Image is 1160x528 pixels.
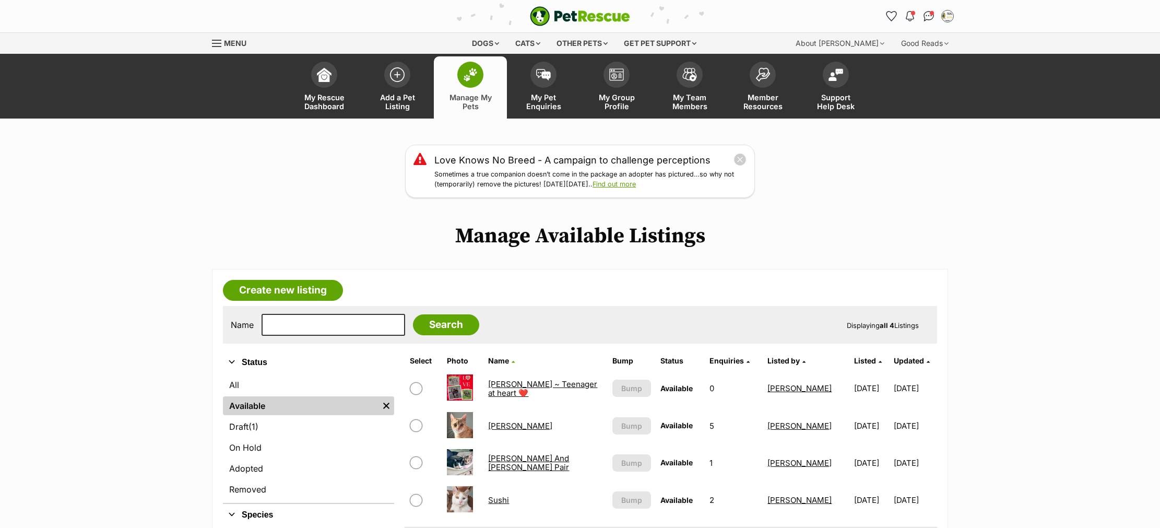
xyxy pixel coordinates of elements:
div: Get pet support [617,33,704,54]
td: [DATE] [894,445,936,481]
button: close [733,153,747,166]
a: Removed [223,480,394,499]
span: translation missing: en.admin.listings.index.attributes.enquiries [709,356,744,365]
img: team-members-icon-5396bd8760b3fe7c0b43da4ab00e1e3bb1a5d9ba89233759b79545d2d3fc5d0d.svg [682,68,697,81]
a: Find out more [593,180,636,188]
img: notifications-46538b983faf8c2785f20acdc204bb7945ddae34d4c08c2a6579f10ce5e182be.svg [906,11,914,21]
span: Available [660,384,693,393]
th: Photo [443,353,483,369]
button: Species [223,508,394,522]
span: My Pet Enquiries [520,93,567,111]
a: [PERSON_NAME] [488,421,552,431]
span: Menu [224,39,246,48]
td: 0 [705,370,763,406]
a: Updated [894,356,930,365]
a: [PERSON_NAME] ~ Teenager at heart ❤️ [488,379,597,398]
a: Sushi [488,495,509,505]
span: Bump [621,457,642,468]
a: Create new listing [223,280,343,301]
span: My Group Profile [593,93,640,111]
a: [PERSON_NAME] [767,495,832,505]
td: [DATE] [850,370,892,406]
td: [DATE] [894,482,936,518]
a: Listed [854,356,882,365]
span: Member Resources [739,93,786,111]
span: Add a Pet Listing [374,93,421,111]
a: My Rescue Dashboard [288,56,361,119]
td: [DATE] [850,482,892,518]
span: Available [660,496,693,504]
td: 5 [705,408,763,444]
a: [PERSON_NAME] [767,383,832,393]
a: [PERSON_NAME] [767,458,832,468]
img: pet-enquiries-icon-7e3ad2cf08bfb03b45e93fb7055b45f3efa6380592205ae92323e6603595dc1f.svg [536,69,551,80]
img: member-resources-icon-8e73f808a243e03378d46382f2149f9095a855e16c252ad45f914b54edf8863c.svg [755,67,770,81]
td: 1 [705,445,763,481]
button: Bump [612,454,651,472]
a: Conversations [920,8,937,25]
td: 2 [705,482,763,518]
div: About [PERSON_NAME] [788,33,892,54]
span: Available [660,421,693,430]
a: Menu [212,33,254,52]
a: My Pet Enquiries [507,56,580,119]
a: [PERSON_NAME] And [PERSON_NAME] Pair [488,453,569,472]
button: Bump [612,491,651,509]
button: Status [223,356,394,369]
a: Name [488,356,515,365]
span: Updated [894,356,924,365]
button: My account [939,8,956,25]
a: Add a Pet Listing [361,56,434,119]
a: Adopted [223,459,394,478]
td: [DATE] [850,445,892,481]
span: Manage My Pets [447,93,494,111]
p: Sometimes a true companion doesn’t come in the package an adopter has pictured…so why not (tempor... [434,170,747,190]
a: Enquiries [709,356,750,365]
a: Favourites [883,8,899,25]
img: add-pet-listing-icon-0afa8454b4691262ce3f59096e99ab1cd57d4a30225e0717b998d2c9b9846f56.svg [390,67,405,82]
span: Bump [621,383,642,394]
a: [PERSON_NAME] [767,421,832,431]
span: Name [488,356,509,365]
span: My Rescue Dashboard [301,93,348,111]
span: Bump [621,420,642,431]
button: Bump [612,417,651,435]
div: Status [223,373,394,503]
div: Cats [508,33,548,54]
input: Search [413,314,479,335]
img: logo-e224e6f780fb5917bec1dbf3a21bbac754714ae5b6737aabdf751b685950b380.svg [530,6,630,26]
span: (1) [248,420,258,433]
a: Manage My Pets [434,56,507,119]
button: Notifications [902,8,918,25]
div: Other pets [549,33,615,54]
th: Status [656,353,704,369]
div: Good Reads [894,33,956,54]
div: Dogs [465,33,506,54]
a: All [223,376,394,394]
span: Displaying Listings [847,321,919,330]
span: Listed [854,356,876,365]
a: Member Resources [726,56,799,119]
span: Bump [621,495,642,506]
img: manage-my-pets-icon-02211641906a0b7f246fdf0571729dbe1e7629f14944591b6c1af311fb30b64b.svg [463,68,478,81]
td: [DATE] [894,408,936,444]
th: Select [406,353,441,369]
a: Remove filter [378,396,394,415]
ul: Account quick links [883,8,956,25]
a: Love Knows No Breed - A campaign to challenge perceptions [434,153,711,167]
img: dashboard-icon-eb2f2d2d3e046f16d808141f083e7271f6b2e854fb5c12c21221c1fb7104beca.svg [317,67,332,82]
img: group-profile-icon-3fa3cf56718a62981997c0bc7e787c4b2cf8bcc04b72c1350f741eb67cf2f40e.svg [609,68,624,81]
label: Name [231,320,254,330]
span: Support Help Desk [812,93,859,111]
button: Bump [612,380,651,397]
a: Draft [223,417,394,436]
a: My Team Members [653,56,726,119]
span: Listed by [767,356,800,365]
a: PetRescue [530,6,630,26]
td: [DATE] [850,408,892,444]
a: My Group Profile [580,56,653,119]
img: help-desk-icon-fdf02630f3aa405de69fd3d07c3f3aa587a6932b1a1747fa1d2bba05be0121f9.svg [828,68,843,81]
img: chat-41dd97257d64d25036548639549fe6c8038ab92f7586957e7f3b1b290dea8141.svg [924,11,934,21]
td: [DATE] [894,370,936,406]
a: Listed by [767,356,806,365]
